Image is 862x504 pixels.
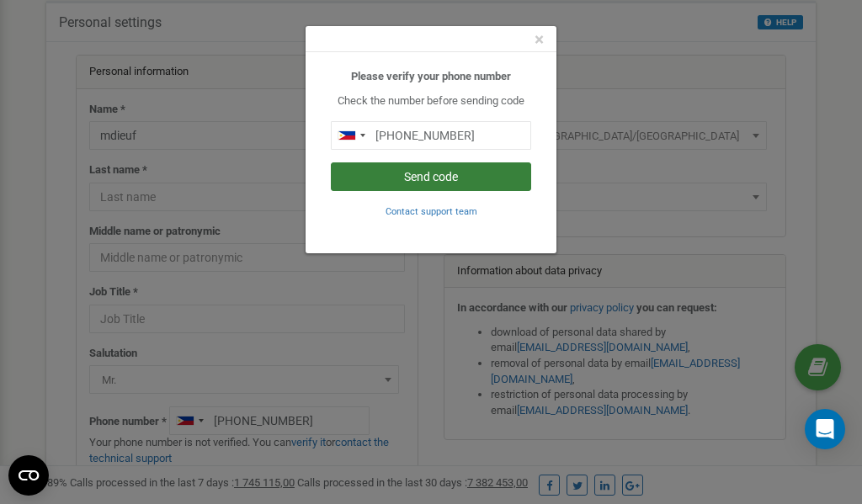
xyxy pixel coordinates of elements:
button: Close [535,31,544,49]
span: × [535,29,544,50]
a: Contact support team [386,204,477,217]
div: Telephone country code [332,122,370,149]
div: Open Intercom Messenger [805,409,845,449]
button: Send code [331,162,531,191]
b: Please verify your phone number [351,70,511,82]
p: Check the number before sending code [331,93,531,109]
button: Open CMP widget [8,455,49,496]
input: 0905 123 4567 [331,121,531,150]
small: Contact support team [386,206,477,217]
